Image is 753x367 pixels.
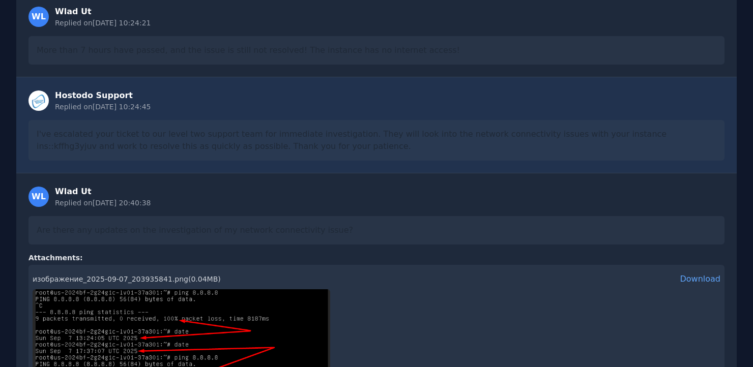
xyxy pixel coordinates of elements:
div: Hostodo Support [55,89,151,102]
div: Replied on [DATE] 20:40:38 [55,198,151,208]
div: More than 7 hours have passed, and the issue is still not resolved! The instance has no internet ... [28,36,725,65]
div: I've escalated your ticket to our level two support team for immediate investigation. They will l... [28,120,725,161]
a: Download [680,273,720,285]
h4: Attachments: [28,253,725,263]
div: Wlad Ut [55,6,151,18]
div: Are there any updates on the investigation of my network connectivity issue? [28,216,725,244]
div: изображение_2025-09-07_203935841.png ( 0.04 MB) [33,274,221,284]
div: Replied on [DATE] 10:24:21 [55,18,151,28]
img: Staff [28,90,49,111]
div: WL [28,187,49,207]
div: Wlad Ut [55,186,151,198]
div: Replied on [DATE] 10:24:45 [55,102,151,112]
div: WL [28,7,49,27]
